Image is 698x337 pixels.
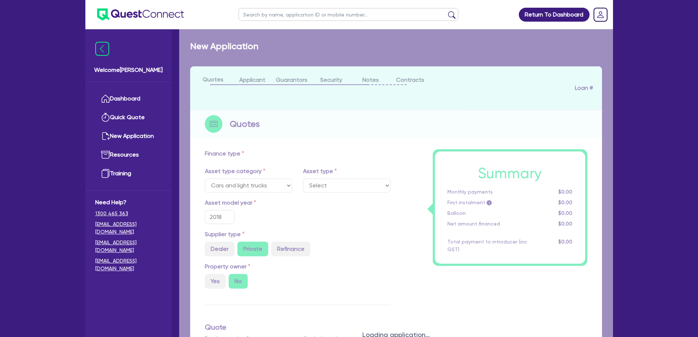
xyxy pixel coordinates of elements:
[95,257,162,272] a: [EMAIL_ADDRESS][DOMAIN_NAME]
[94,66,163,74] span: Welcome [PERSON_NAME]
[95,239,162,254] a: [EMAIL_ADDRESS][DOMAIN_NAME]
[95,108,162,127] a: Quick Quote
[95,210,128,216] tcxspan: Call 1300 465 363 via 3CX
[95,127,162,146] a: New Application
[101,132,110,140] img: new-application
[519,8,590,22] a: Return To Dashboard
[95,42,109,56] img: icon-menu-close
[101,113,110,122] img: quick-quote
[591,5,610,24] a: Dropdown toggle
[95,220,162,236] a: [EMAIL_ADDRESS][DOMAIN_NAME]
[95,146,162,164] a: Resources
[95,164,162,183] a: Training
[95,89,162,108] a: Dashboard
[239,8,458,21] input: Search by name, application ID or mobile number...
[95,198,162,207] span: Need Help?
[97,8,184,21] img: quest-connect-logo-blue
[101,150,110,159] img: resources
[101,169,110,178] img: training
